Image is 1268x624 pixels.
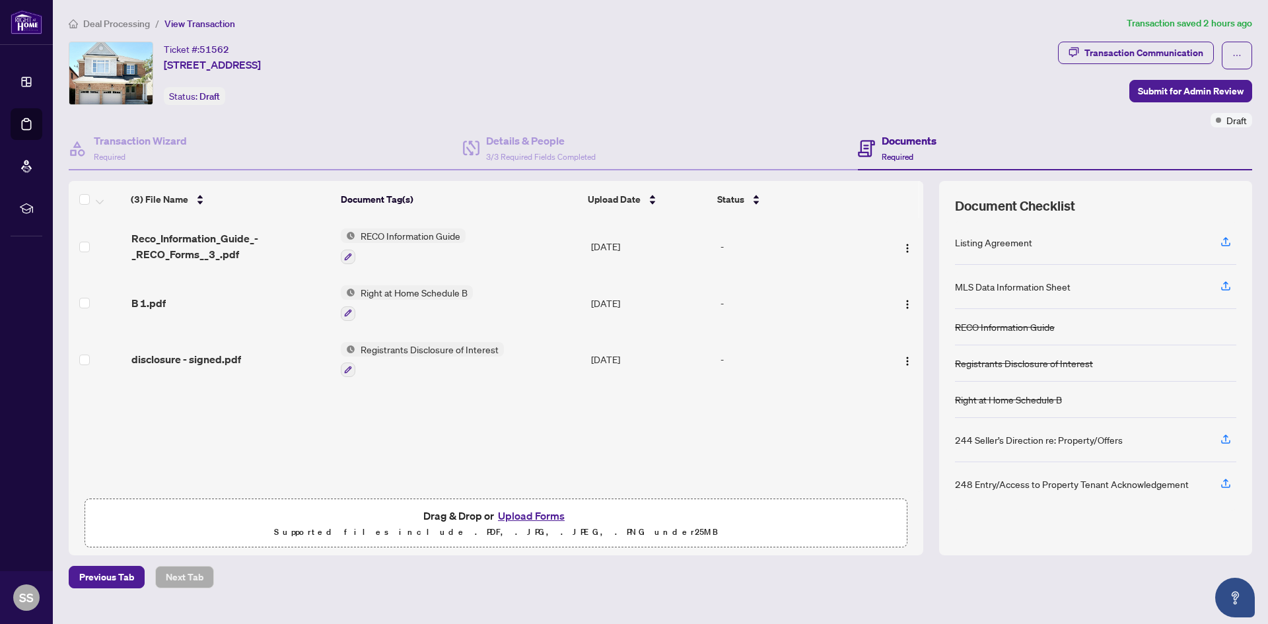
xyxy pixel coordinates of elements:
[902,243,913,254] img: Logo
[1138,81,1244,102] span: Submit for Admin Review
[588,192,641,207] span: Upload Date
[93,524,899,540] p: Supported files include .PDF, .JPG, .JPEG, .PNG under 25 MB
[19,588,34,607] span: SS
[586,275,715,331] td: [DATE]
[155,16,159,31] li: /
[897,236,918,257] button: Logo
[486,152,596,162] span: 3/3 Required Fields Completed
[582,181,712,218] th: Upload Date
[125,181,335,218] th: (3) File Name
[897,349,918,370] button: Logo
[717,192,744,207] span: Status
[955,197,1075,215] span: Document Checklist
[1226,113,1247,127] span: Draft
[164,57,261,73] span: [STREET_ADDRESS]
[83,18,150,30] span: Deal Processing
[131,230,330,262] span: Reco_Information_Guide_-_RECO_Forms__3_.pdf
[423,507,569,524] span: Drag & Drop or
[69,19,78,28] span: home
[1127,16,1252,31] article: Transaction saved 2 hours ago
[131,192,188,207] span: (3) File Name
[85,499,907,548] span: Drag & Drop orUpload FormsSupported files include .PDF, .JPG, .JPEG, .PNG under25MB
[164,18,235,30] span: View Transaction
[341,285,473,321] button: Status IconRight at Home Schedule B
[1058,42,1214,64] button: Transaction Communication
[94,133,187,149] h4: Transaction Wizard
[1232,51,1242,60] span: ellipsis
[955,279,1071,294] div: MLS Data Information Sheet
[494,507,569,524] button: Upload Forms
[882,152,913,162] span: Required
[341,342,504,378] button: Status IconRegistrants Disclosure of Interest
[586,218,715,275] td: [DATE]
[955,320,1055,334] div: RECO Information Guide
[94,152,125,162] span: Required
[199,90,220,102] span: Draft
[955,433,1123,447] div: 244 Seller’s Direction re: Property/Offers
[155,566,214,588] button: Next Tab
[69,566,145,588] button: Previous Tab
[199,44,229,55] span: 51562
[335,181,583,218] th: Document Tag(s)
[341,228,466,264] button: Status IconRECO Information Guide
[902,356,913,366] img: Logo
[79,567,134,588] span: Previous Tab
[902,299,913,310] img: Logo
[486,133,596,149] h4: Details & People
[955,235,1032,250] div: Listing Agreement
[955,477,1189,491] div: 248 Entry/Access to Property Tenant Acknowledgement
[69,42,153,104] img: IMG-N12296669_1.jpg
[341,228,355,243] img: Status Icon
[355,342,504,357] span: Registrants Disclosure of Interest
[341,342,355,357] img: Status Icon
[1084,42,1203,63] div: Transaction Communication
[712,181,874,218] th: Status
[164,42,229,57] div: Ticket #:
[897,293,918,314] button: Logo
[131,351,241,367] span: disclosure - signed.pdf
[355,228,466,243] span: RECO Information Guide
[341,285,355,300] img: Status Icon
[1215,578,1255,617] button: Open asap
[355,285,473,300] span: Right at Home Schedule B
[164,87,225,105] div: Status:
[955,356,1093,370] div: Registrants Disclosure of Interest
[721,352,872,366] div: -
[1129,80,1252,102] button: Submit for Admin Review
[11,10,42,34] img: logo
[586,331,715,388] td: [DATE]
[721,239,872,254] div: -
[721,296,872,310] div: -
[955,392,1062,407] div: Right at Home Schedule B
[882,133,936,149] h4: Documents
[131,295,166,311] span: B 1.pdf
